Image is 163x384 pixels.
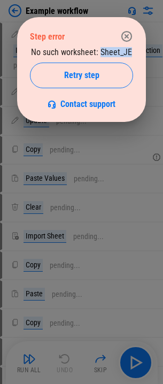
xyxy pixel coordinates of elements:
button: Retry step [30,63,133,88]
span: Contact support [60,99,115,109]
img: Support [48,100,56,109]
div: No such worksheet: Sheet_JE [30,47,133,109]
span: Retry step [64,71,99,80]
div: Step error [30,32,65,42]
